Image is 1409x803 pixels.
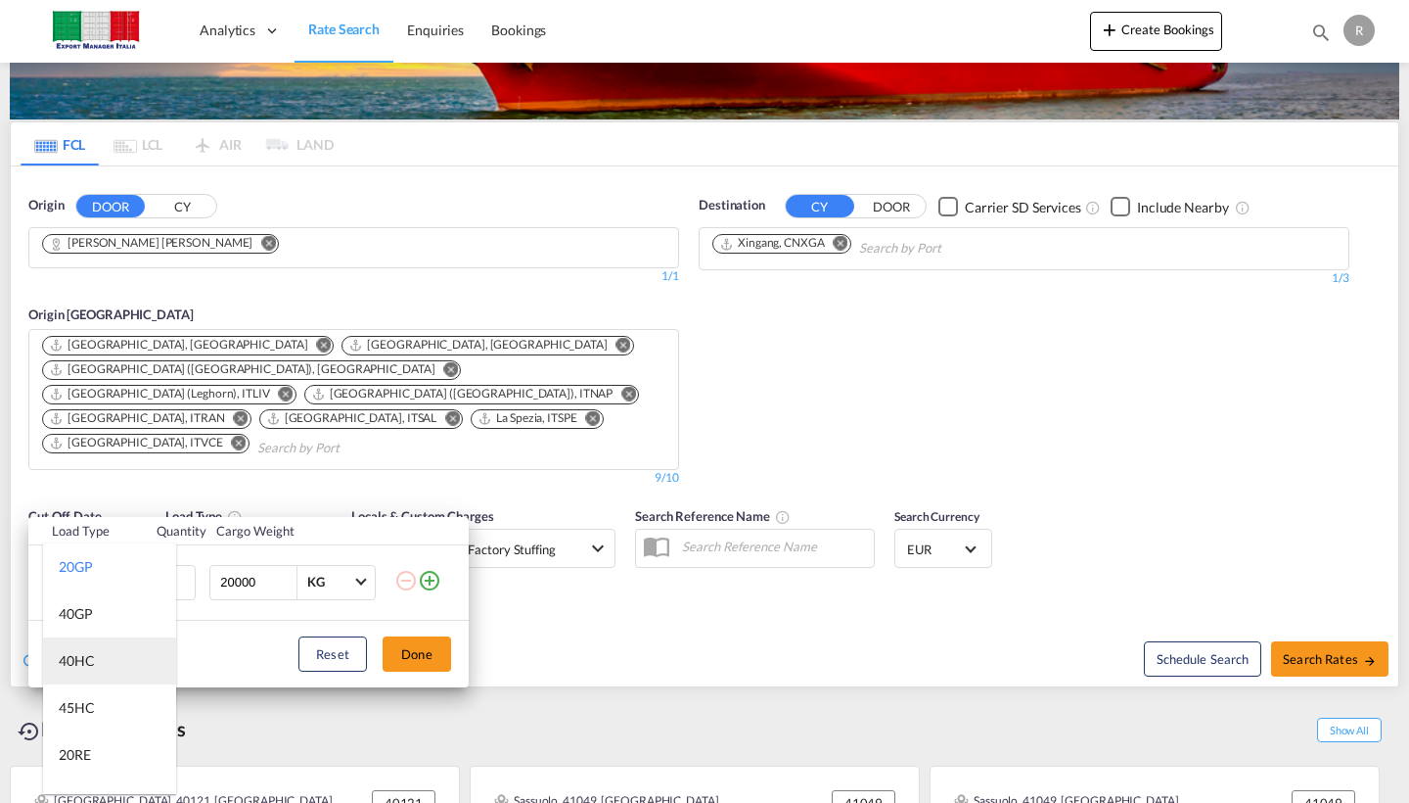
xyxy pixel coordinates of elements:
div: 40HC [59,651,95,671]
div: 40GP [59,604,93,624]
div: 20GP [59,557,93,577]
div: 45HC [59,698,95,718]
div: 20RE [59,745,91,765]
